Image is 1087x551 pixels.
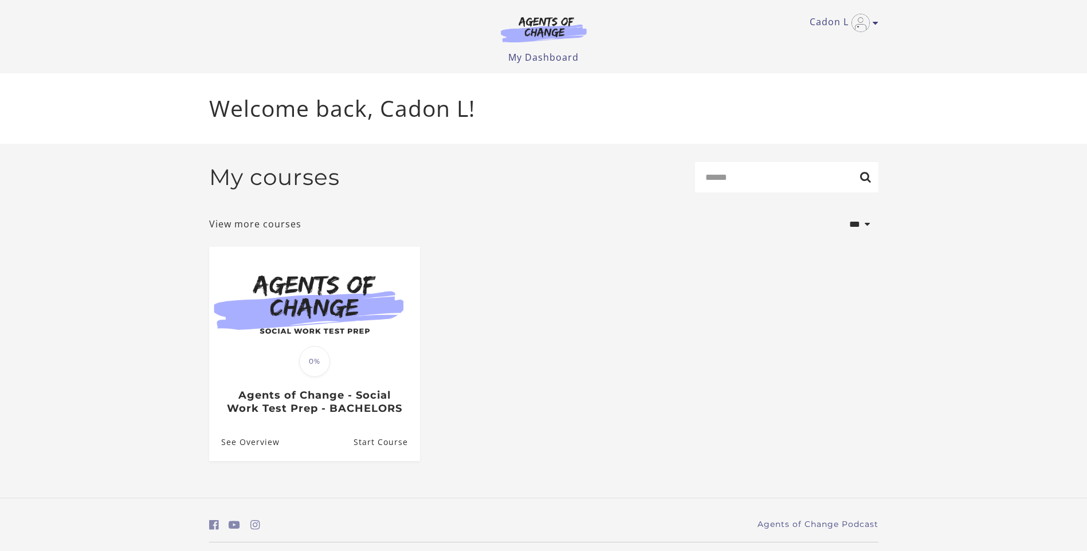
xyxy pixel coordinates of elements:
a: https://www.youtube.com/c/AgentsofChangeTestPrepbyMeaganMitchell (Open in a new window) [229,517,240,533]
a: Agents of Change - Social Work Test Prep - BACHELORS: Resume Course [353,424,419,461]
a: Toggle menu [810,14,873,32]
a: https://www.facebook.com/groups/aswbtestprep (Open in a new window) [209,517,219,533]
i: https://www.instagram.com/agentsofchangeprep/ (Open in a new window) [250,519,260,530]
a: Agents of Change Podcast [758,518,878,530]
i: https://www.youtube.com/c/AgentsofChangeTestPrepbyMeaganMitchell (Open in a new window) [229,519,240,530]
a: Agents of Change - Social Work Test Prep - BACHELORS: See Overview [209,424,280,461]
img: Agents of Change Logo [489,16,599,42]
span: 0% [299,346,330,377]
h2: My courses [209,164,340,191]
a: My Dashboard [508,51,579,64]
p: Welcome back, Cadon L! [209,92,878,125]
i: https://www.facebook.com/groups/aswbtestprep (Open in a new window) [209,519,219,530]
a: View more courses [209,217,301,231]
a: https://www.instagram.com/agentsofchangeprep/ (Open in a new window) [250,517,260,533]
h3: Agents of Change - Social Work Test Prep - BACHELORS [221,389,407,415]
